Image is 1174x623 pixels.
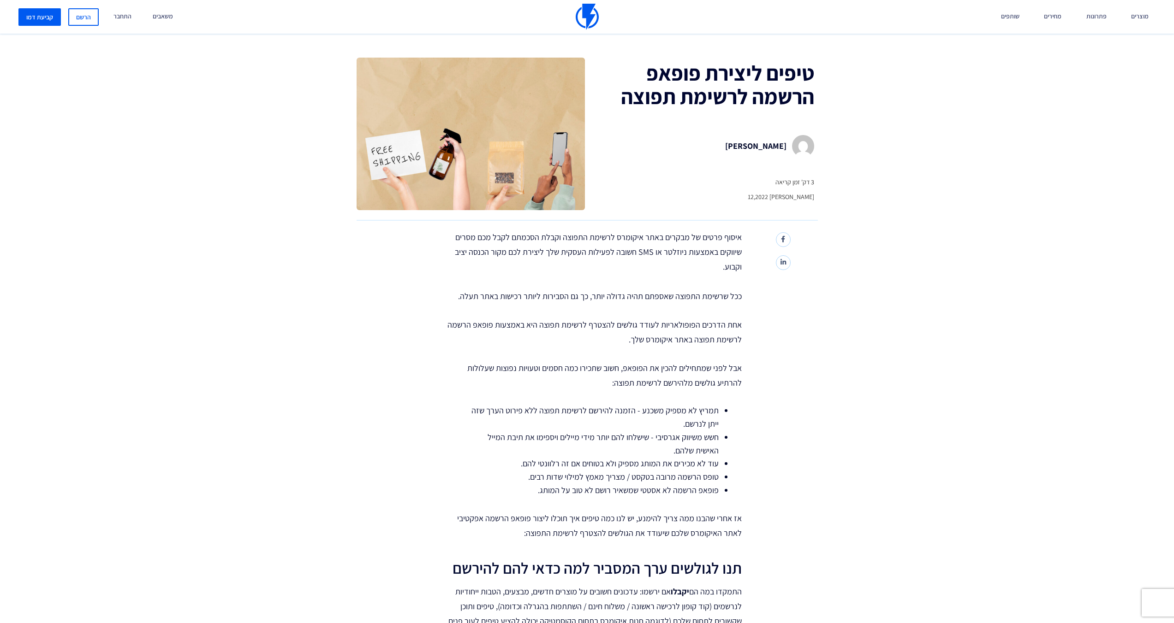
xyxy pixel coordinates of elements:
[671,586,689,597] strong: יקבלו
[442,361,742,390] p: אבל לפני שמתחילים להכין את הפופאפ, חשוב שתכירו כמה חסמים וטעויות נפוצות שעלולות להרתיע גולשים מלה...
[68,8,99,26] a: הרשם
[589,61,814,108] h1: טיפים ליצירת פופאפ הרשמה לרשימת תפוצה
[725,139,787,153] p: [PERSON_NAME]
[442,559,742,577] h2: תנו לגולשים ערך המסביר למה כדאי להם להירשם
[442,230,742,304] p: איסוף פרטים של מבקרים באתר איקומרס לרשימת התפוצה וקבלת הסכמתם לקבל מכם מסרים שיווקים באמצעות ניוז...
[442,317,742,347] p: אחת הדרכים הפופולאריות לעודד גולשים להצטרף לרשימת תפוצה היא באמצעות פופאפ הרשמה לרשימת תפוצה באתר...
[18,8,61,26] a: קביעת דמו
[465,431,719,458] li: חשש משיווק אגרסיבי - שישלחו להם יותר מידי מיילים ויספימו את תיבת המייל האישית שלהם.
[465,457,719,470] li: עוד לא מכירים את המותג מספיק ולא בטוחים אם זה רלוונטי להם.
[465,470,719,484] li: טופס הרשמה מרובה בטקסט / מצריך מאמץ למילוי שדות רבים.
[748,177,814,187] span: 3 דק' זמן קריאה
[465,484,719,497] li: פופאפ הרשמה לא אסטטי שמשאיר רושם לא טוב על המותג.
[442,511,742,541] p: אז אחרי שהבנו ממה צריך להימנע, יש לנו כמה טיפים איך תוכלו ליצור פופאפ הרשמה אפקטיבי לאתר האיקומרס...
[748,192,814,201] span: [PERSON_NAME] 12,2022
[465,404,719,431] li: תמריץ לא מספיק משכנע - הזמנה להירשם לרשימת תפוצה ללא פירוט הערך שזה ייתן לנרשם.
